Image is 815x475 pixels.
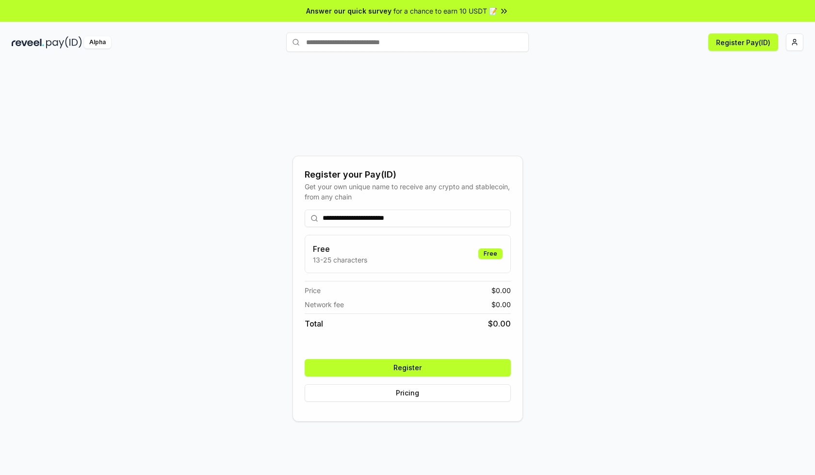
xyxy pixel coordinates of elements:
span: for a chance to earn 10 USDT 📝 [393,6,497,16]
p: 13-25 characters [313,255,367,265]
h3: Free [313,243,367,255]
button: Register Pay(ID) [708,33,778,51]
span: Network fee [305,299,344,310]
span: Price [305,285,321,295]
button: Pricing [305,384,511,402]
span: $ 0.00 [491,299,511,310]
button: Register [305,359,511,377]
span: Answer our quick survey [306,6,391,16]
img: reveel_dark [12,36,44,49]
img: pay_id [46,36,82,49]
div: Get your own unique name to receive any crypto and stablecoin, from any chain [305,181,511,202]
span: Total [305,318,323,329]
span: $ 0.00 [488,318,511,329]
div: Register your Pay(ID) [305,168,511,181]
span: $ 0.00 [491,285,511,295]
div: Free [478,248,503,259]
div: Alpha [84,36,111,49]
